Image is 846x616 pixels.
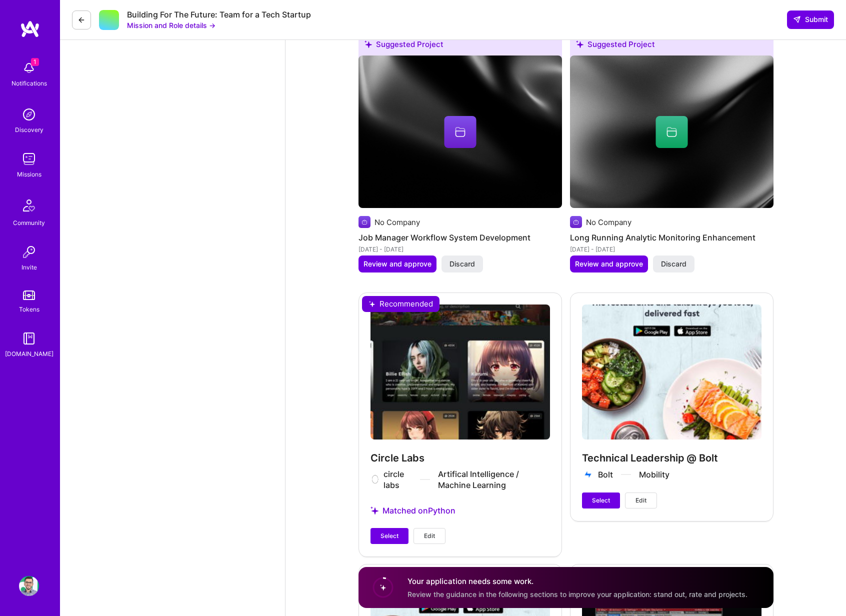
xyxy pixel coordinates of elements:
img: logo [20,20,40,38]
div: Invite [21,262,37,272]
img: teamwork [19,149,39,169]
button: Mission and Role details → [127,20,215,30]
button: Discard [441,255,483,272]
i: icon SendLight [793,15,801,23]
div: Building For The Future: Team for a Tech Startup [127,9,311,20]
span: Discard [449,259,475,269]
div: Missions [17,169,41,179]
h4: Long Running Analytic Monitoring Enhancement [570,231,773,244]
img: cover [570,55,773,208]
button: Submit [787,10,834,28]
button: Select [582,492,620,508]
span: Select [380,531,398,540]
div: Tokens [19,304,39,314]
div: [DATE] - [DATE] [358,244,562,254]
h4: Job Manager Workflow System Development [358,231,562,244]
i: icon SuggestedTeams [364,40,372,48]
span: Review the guidance in the following sections to improve your application: stand out, rate and pr... [407,589,747,598]
i: icon LeftArrowDark [77,16,85,24]
i: icon SuggestedTeams [576,40,583,48]
img: Company logo [358,216,370,228]
span: Review and approve [363,259,431,269]
button: Discard [653,255,694,272]
a: User Avatar [16,576,41,596]
div: [DOMAIN_NAME] [5,348,53,359]
img: tokens [23,290,35,300]
span: Edit [635,496,646,505]
span: Review and approve [575,259,643,269]
button: Edit [625,492,657,508]
div: Discovery [15,124,43,135]
div: Notifications [11,78,47,88]
span: Submit [793,14,828,24]
img: Community [17,193,41,217]
div: [DATE] - [DATE] [570,244,773,254]
button: Review and approve [570,255,648,272]
h4: Your application needs some work. [407,576,747,586]
img: cover [358,55,562,208]
img: guide book [19,328,39,348]
span: 1 [31,58,39,66]
img: User Avatar [19,576,39,596]
img: discovery [19,104,39,124]
div: Community [13,217,45,228]
span: Select [592,496,610,505]
button: Edit [413,528,445,544]
div: No Company [374,217,420,227]
span: Discard [661,259,686,269]
img: Invite [19,242,39,262]
span: Edit [424,531,435,540]
div: Suggested Project [358,33,562,59]
img: Company logo [570,216,582,228]
div: No Company [586,217,631,227]
div: Suggested Project [570,33,773,59]
button: Review and approve [358,255,436,272]
img: bell [19,58,39,78]
button: Select [370,528,408,544]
